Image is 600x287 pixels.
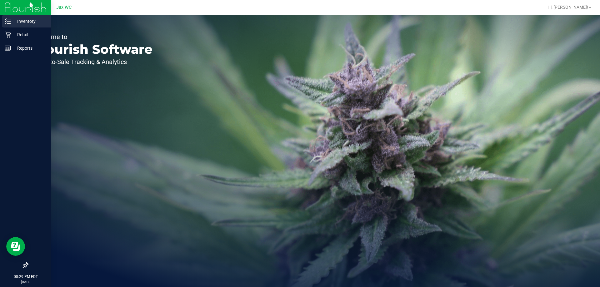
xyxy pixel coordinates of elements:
[34,34,152,40] p: Welcome to
[6,237,25,256] iframe: Resource center
[5,45,11,51] inline-svg: Reports
[547,5,588,10] span: Hi, [PERSON_NAME]!
[34,59,152,65] p: Seed-to-Sale Tracking & Analytics
[5,18,11,24] inline-svg: Inventory
[11,44,48,52] p: Reports
[56,5,72,10] span: Jax WC
[11,17,48,25] p: Inventory
[3,274,48,280] p: 08:29 PM EDT
[3,280,48,284] p: [DATE]
[5,32,11,38] inline-svg: Retail
[34,43,152,56] p: Flourish Software
[11,31,48,38] p: Retail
